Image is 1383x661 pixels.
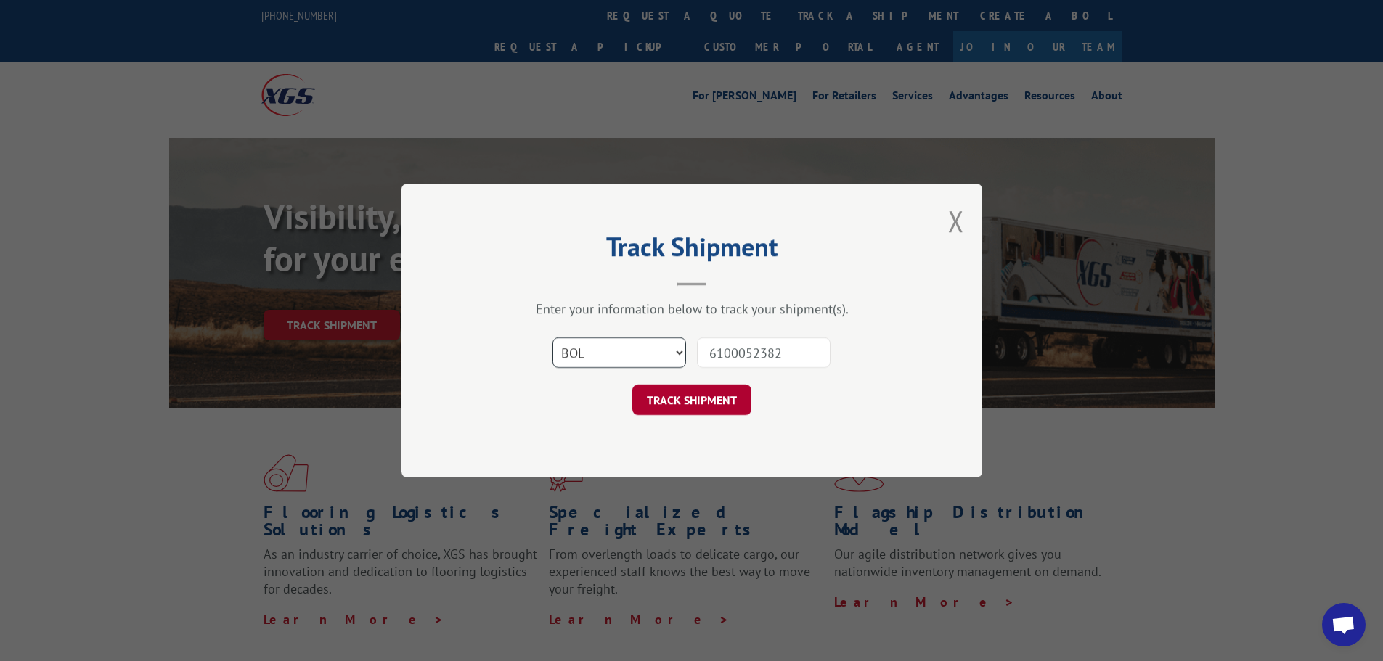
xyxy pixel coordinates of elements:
[948,202,964,240] button: Close modal
[632,385,751,415] button: TRACK SHIPMENT
[1322,603,1366,646] div: Open chat
[697,337,831,368] input: Number(s)
[474,237,910,264] h2: Track Shipment
[474,300,910,317] div: Enter your information below to track your shipment(s).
